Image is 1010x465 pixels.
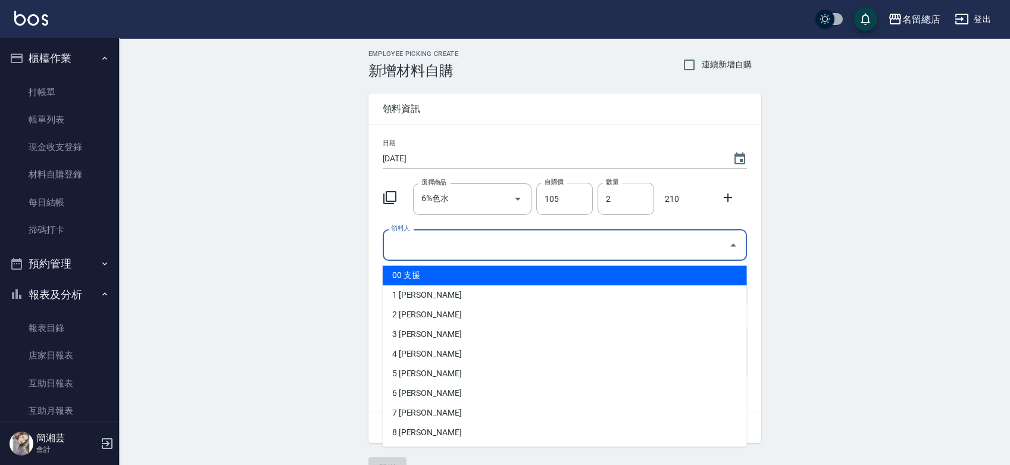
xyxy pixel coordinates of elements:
button: Open [508,189,527,208]
label: 數量 [606,177,618,186]
a: 材料自購登錄 [5,161,114,188]
label: 日期 [383,139,395,148]
p: 210 [659,193,685,205]
h3: 新增材料自購 [368,63,459,79]
button: 登出 [950,8,996,30]
li: 9 [PERSON_NAME] [383,442,747,462]
li: 2 [PERSON_NAME] [383,305,747,324]
p: 會計 [36,444,97,455]
img: Person [10,432,33,455]
button: 櫃檯作業 [5,43,114,74]
a: 現金收支登錄 [5,133,114,161]
a: 掃碼打卡 [5,216,114,244]
button: 預約管理 [5,248,114,279]
h5: 簡湘芸 [36,432,97,444]
li: 5 [PERSON_NAME] [383,364,747,383]
button: Choose date, selected date is 2025-08-11 [726,145,754,173]
li: 8 [PERSON_NAME] [383,423,747,442]
a: 報表目錄 [5,314,114,342]
span: 連續新增自購 [702,58,752,71]
a: 帳單列表 [5,106,114,133]
label: 領料人 [391,224,409,233]
img: Logo [14,11,48,26]
li: 00 支援 [383,266,747,285]
a: 打帳單 [5,79,114,106]
li: 7 [PERSON_NAME] [383,403,747,423]
a: 互助月報表 [5,397,114,425]
li: 4 [PERSON_NAME] [383,344,747,364]
label: 選擇商品 [421,178,446,187]
label: 自購價 [545,177,563,186]
input: YYYY/MM/DD [383,149,721,168]
button: 名留總店 [883,7,945,32]
a: 店家日報表 [5,342,114,369]
div: 名留總店 [902,12,940,27]
a: 每日結帳 [5,189,114,216]
button: 報表及分析 [5,279,114,310]
li: 1 [PERSON_NAME] [383,285,747,305]
li: 3 [PERSON_NAME] [383,324,747,344]
a: 互助日報表 [5,370,114,397]
li: 6 [PERSON_NAME] [383,383,747,403]
h2: Employee Picking Create [368,50,459,58]
div: 合計： 210 [368,411,761,443]
button: Close [724,236,743,255]
span: 領料資訊 [383,103,747,115]
button: save [853,7,877,31]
